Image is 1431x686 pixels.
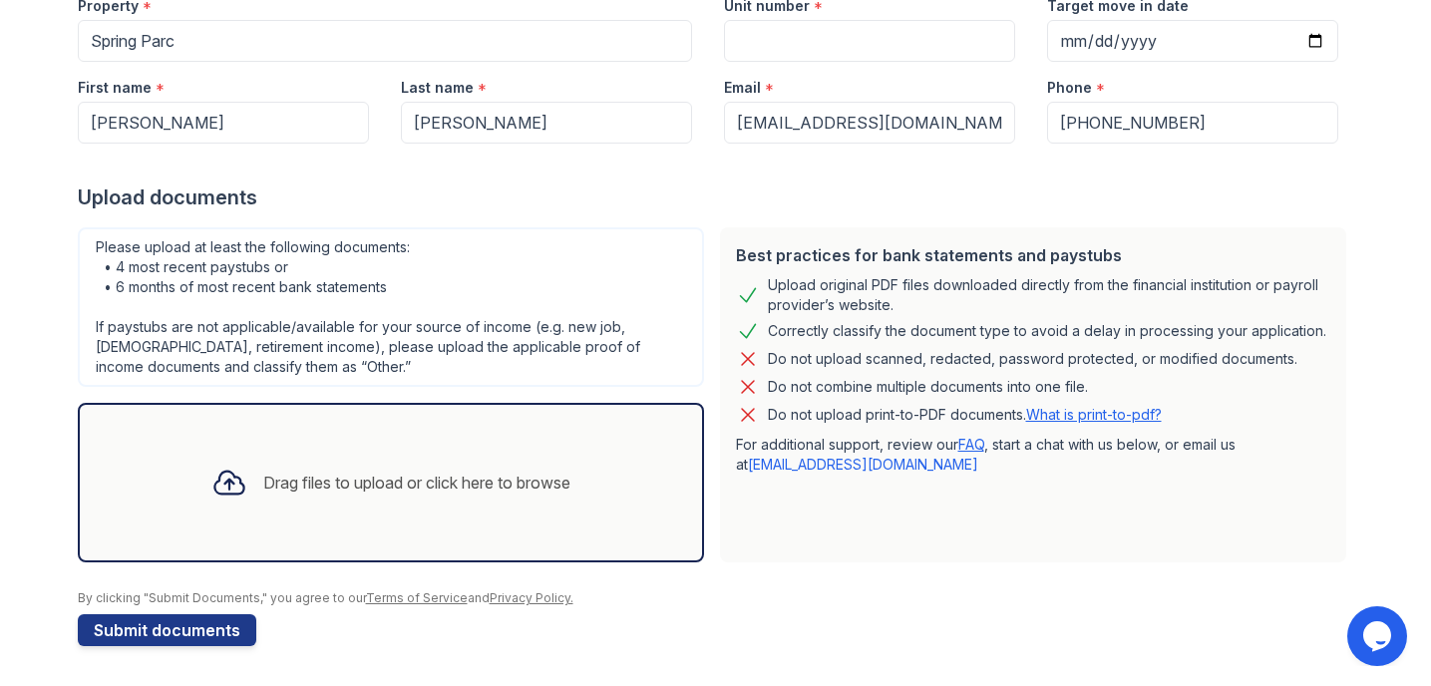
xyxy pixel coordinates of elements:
[1026,406,1162,423] a: What is print-to-pdf?
[490,590,573,605] a: Privacy Policy.
[768,375,1088,399] div: Do not combine multiple documents into one file.
[958,436,984,453] a: FAQ
[1047,78,1092,98] label: Phone
[263,471,570,495] div: Drag files to upload or click here to browse
[401,78,474,98] label: Last name
[736,435,1330,475] p: For additional support, review our , start a chat with us below, or email us at
[78,590,1354,606] div: By clicking "Submit Documents," you agree to our and
[366,590,468,605] a: Terms of Service
[768,405,1162,425] p: Do not upload print-to-PDF documents.
[768,319,1326,343] div: Correctly classify the document type to avoid a delay in processing your application.
[1347,606,1411,666] iframe: chat widget
[748,456,978,473] a: [EMAIL_ADDRESS][DOMAIN_NAME]
[78,614,256,646] button: Submit documents
[78,183,1354,211] div: Upload documents
[724,78,761,98] label: Email
[736,243,1330,267] div: Best practices for bank statements and paystubs
[78,227,704,387] div: Please upload at least the following documents: • 4 most recent paystubs or • 6 months of most re...
[768,347,1297,371] div: Do not upload scanned, redacted, password protected, or modified documents.
[78,78,152,98] label: First name
[768,275,1330,315] div: Upload original PDF files downloaded directly from the financial institution or payroll provider’...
